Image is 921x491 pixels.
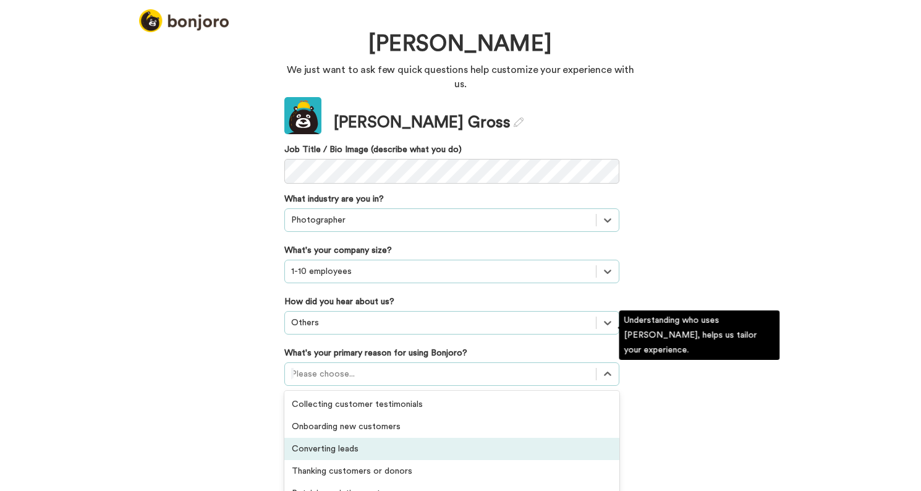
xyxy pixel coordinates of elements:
[284,393,619,416] div: Collecting customer testimonials
[284,347,467,359] label: What's your primary reason for using Bonjoro?
[284,143,619,156] label: Job Title / Bio Image (describe what you do)
[284,438,619,460] div: Converting leads
[284,416,619,438] div: Onboarding new customers
[284,460,619,482] div: Thanking customers or donors
[139,9,229,32] img: logo_full.png
[619,310,780,360] div: Understanding who uses [PERSON_NAME], helps us tailor your experience.
[334,111,524,134] div: [PERSON_NAME] Gross
[284,63,637,92] p: We just want to ask few quick questions help customize your experience with us.
[284,244,392,257] label: What's your company size?
[284,296,394,308] label: How did you hear about us?
[284,193,384,205] label: What industry are you in?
